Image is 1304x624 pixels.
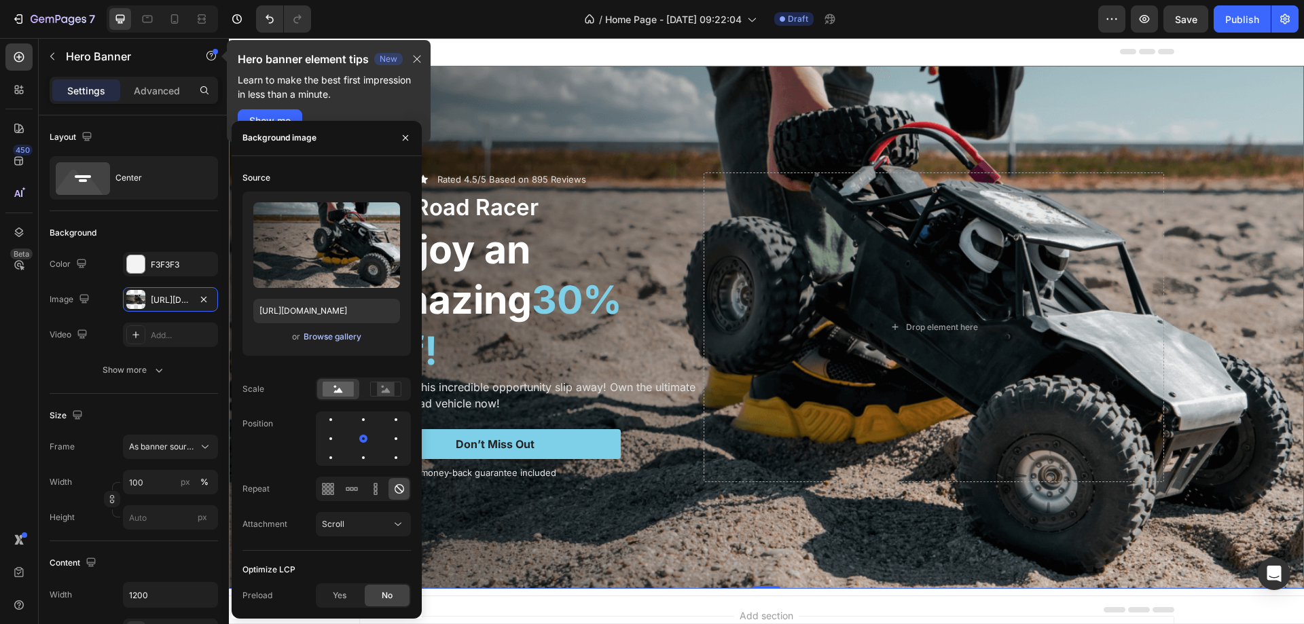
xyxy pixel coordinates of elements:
[50,476,72,488] label: Width
[123,505,218,530] input: px
[292,329,300,345] span: or
[50,554,99,572] div: Content
[123,435,218,459] button: As banner source
[67,84,105,98] p: Settings
[253,299,400,323] input: https://example.com/image.jpg
[123,470,218,494] input: px%
[134,84,180,98] p: Advanced
[66,48,181,65] p: Hero Banner
[382,589,393,602] span: No
[1214,5,1271,33] button: Publish
[256,5,311,33] div: Undo/Redo
[50,326,90,344] div: Video
[151,259,215,271] div: F3F3F3
[103,363,166,377] div: Show more
[5,5,101,33] button: 7
[605,12,742,26] span: Home Page - [DATE] 09:22:04
[50,291,92,309] div: Image
[242,589,272,602] div: Preload
[13,145,33,155] div: 450
[788,13,808,25] span: Draft
[198,512,207,522] span: px
[303,330,362,344] button: Browse gallery
[17,35,71,48] div: Hero Banner
[151,329,215,342] div: Add...
[242,518,287,530] div: Attachment
[333,589,346,602] span: Yes
[50,407,86,425] div: Size
[304,331,361,343] div: Browse gallery
[599,12,602,26] span: /
[50,589,72,601] div: Width
[316,512,411,536] button: Scroll
[1163,5,1208,33] button: Save
[1225,12,1259,26] div: Publish
[50,227,96,239] div: Background
[242,172,270,184] div: Source
[322,519,344,529] span: Scroll
[50,441,75,453] label: Frame
[50,128,95,147] div: Layout
[181,476,190,488] div: px
[115,162,198,194] div: Center
[253,202,400,288] img: preview-image
[124,583,217,607] input: Auto
[129,441,196,453] span: As banner source
[229,38,1304,624] iframe: Design area
[677,284,749,295] div: Drop element here
[1175,14,1197,25] span: Save
[242,564,295,576] div: Optimize LCP
[200,476,209,488] div: %
[1258,557,1290,590] div: Open Intercom Messenger
[89,11,95,27] p: 7
[242,483,270,495] div: Repeat
[50,511,75,524] label: Height
[196,474,213,490] button: px
[242,132,316,144] div: Background image
[50,255,90,274] div: Color
[50,358,218,382] button: Show more
[10,249,33,259] div: Beta
[242,418,273,430] div: Position
[177,474,194,490] button: %
[242,383,264,395] div: Scale
[151,294,190,306] div: [URL][DOMAIN_NAME]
